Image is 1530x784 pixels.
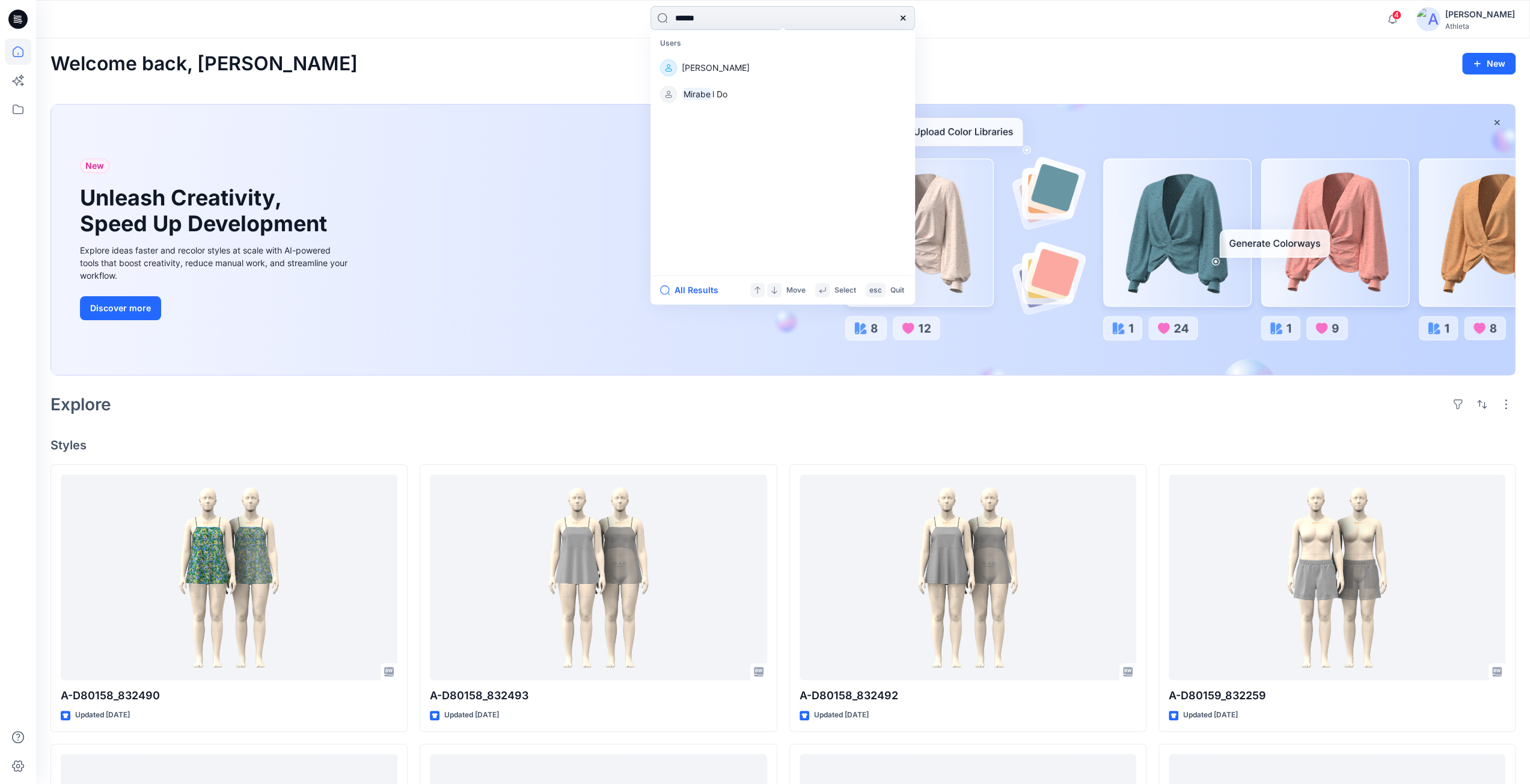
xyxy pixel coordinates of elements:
[814,709,869,722] p: Updated [DATE]
[85,159,104,173] span: New
[50,395,111,414] h2: Explore
[50,438,1516,452] h4: Styles
[660,283,726,297] button: All Results
[834,284,856,297] p: Select
[80,185,332,237] h1: Unleash Creativity, Speed Up Development
[665,91,672,98] svg: avatar
[61,687,397,704] p: A-D80158_832490
[1445,22,1515,31] div: Athleta
[800,475,1136,681] a: A-D80158_832492
[1445,7,1515,22] div: [PERSON_NAME]
[653,32,913,55] p: Users
[1169,475,1505,681] a: A-D80159_832259
[1392,10,1401,20] span: 4
[1183,709,1238,722] p: Updated [DATE]
[1462,53,1516,74] button: New
[653,55,913,81] a: [PERSON_NAME]
[869,284,882,297] p: esc
[1416,7,1440,31] img: avatar
[50,53,358,75] h2: Welcome back, [PERSON_NAME]
[712,89,727,99] span: l Do
[665,64,672,71] svg: avatar
[682,87,712,101] mark: Mirabe
[1169,687,1505,704] p: A-D80159_832259
[80,244,350,282] div: Explore ideas faster and recolor styles at scale with AI-powered tools that boost creativity, red...
[430,475,767,681] a: A-D80158_832493
[786,284,806,297] p: Move
[682,62,750,73] span: [PERSON_NAME]
[80,296,350,320] a: Discover more
[80,296,161,320] button: Discover more
[653,81,913,108] a: Mirabel Do
[800,687,1136,704] p: A-D80158_832492
[444,709,499,722] p: Updated [DATE]
[890,284,904,297] p: Quit
[430,687,767,704] p: A-D80158_832493
[61,475,397,681] a: A-D80158_832490
[75,709,130,722] p: Updated [DATE]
